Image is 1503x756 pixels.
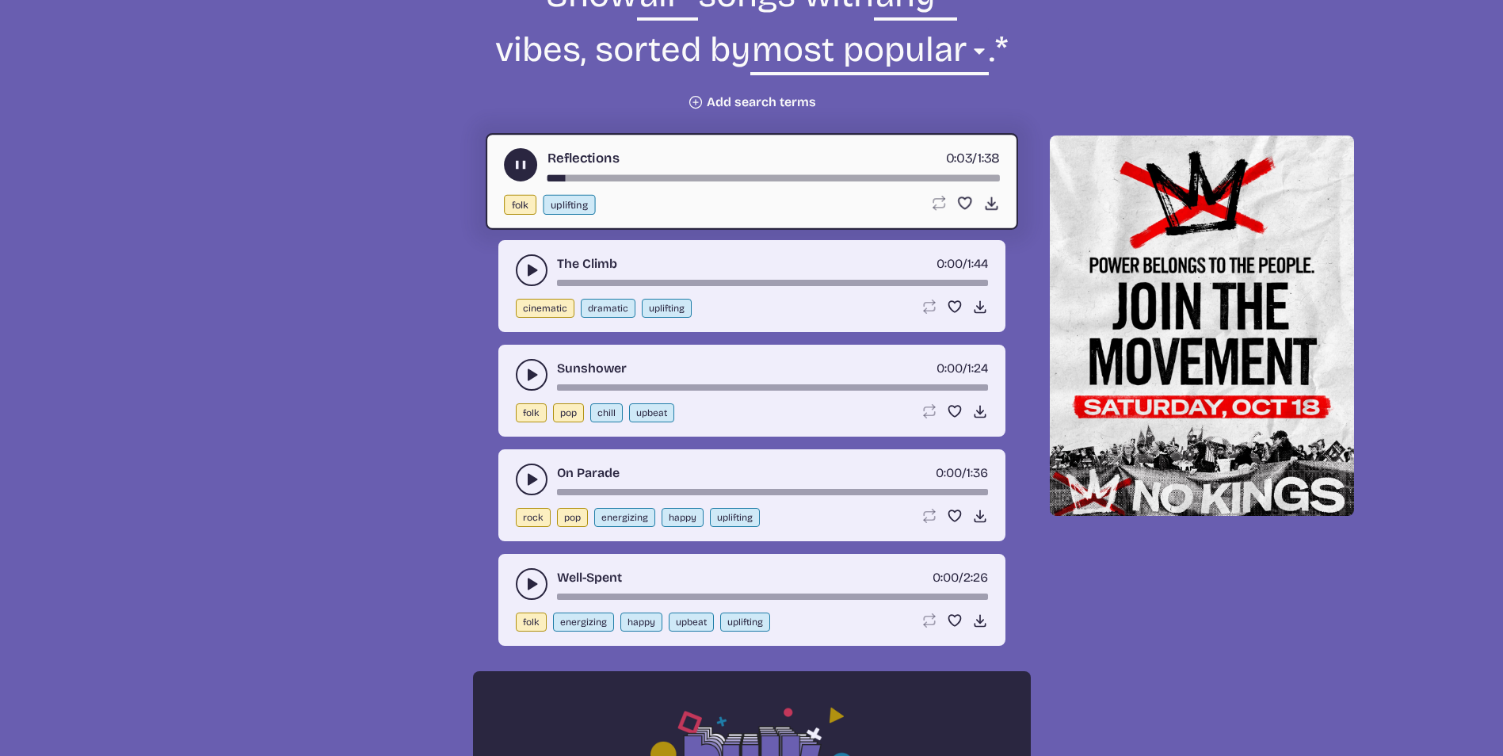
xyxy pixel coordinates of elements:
[590,403,623,422] button: chill
[977,150,999,166] span: 1:38
[557,594,988,600] div: song-time-bar
[967,465,988,480] span: 1:36
[516,254,547,286] button: play-pause toggle
[945,148,999,168] div: /
[547,175,999,181] div: song-time-bar
[710,508,760,527] button: uplifting
[581,299,635,318] button: dramatic
[516,464,547,495] button: play-pause toggle
[557,508,588,527] button: pop
[921,613,937,628] button: Loop
[642,299,692,318] button: uplifting
[543,195,595,215] button: uplifting
[967,256,988,271] span: 1:44
[557,280,988,286] div: song-time-bar
[553,613,614,632] button: energizing
[947,299,963,315] button: Favorite
[937,256,963,271] span: timer
[557,254,617,273] a: The Climb
[557,384,988,391] div: song-time-bar
[620,613,662,632] button: happy
[557,489,988,495] div: song-time-bar
[933,568,988,587] div: /
[921,403,937,419] button: Loop
[937,254,988,273] div: /
[662,508,704,527] button: happy
[557,359,627,378] a: Sunshower
[750,27,989,82] select: sorting
[936,464,988,483] div: /
[516,359,547,391] button: play-pause toggle
[557,464,620,483] a: On Parade
[669,613,714,632] button: upbeat
[516,403,547,422] button: folk
[936,465,962,480] span: timer
[557,568,622,587] a: Well-Spent
[504,148,537,181] button: play-pause toggle
[688,94,816,110] button: Add search terms
[929,195,946,212] button: Loop
[594,508,655,527] button: energizing
[937,361,963,376] span: timer
[516,568,547,600] button: play-pause toggle
[720,613,770,632] button: uplifting
[516,299,574,318] button: cinematic
[921,508,937,524] button: Loop
[516,613,547,632] button: folk
[947,613,963,628] button: Favorite
[947,403,963,419] button: Favorite
[933,570,959,585] span: timer
[921,299,937,315] button: Loop
[547,148,619,168] a: Reflections
[629,403,674,422] button: upbeat
[937,359,988,378] div: /
[963,570,988,585] span: 2:26
[553,403,584,422] button: pop
[945,150,972,166] span: timer
[1050,136,1354,516] img: Help save our democracy!
[516,508,551,527] button: rock
[956,195,973,212] button: Favorite
[504,195,536,215] button: folk
[947,508,963,524] button: Favorite
[967,361,988,376] span: 1:24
